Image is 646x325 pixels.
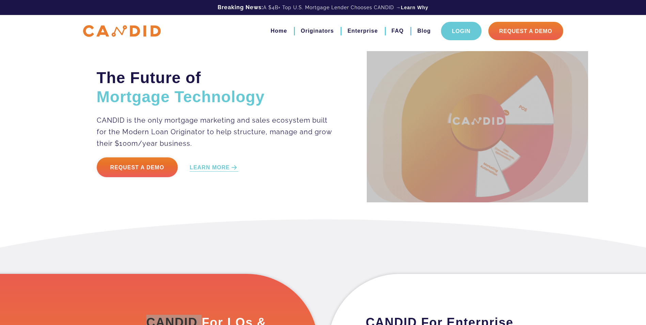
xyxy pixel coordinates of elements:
[190,164,238,172] a: LEARN MORE
[488,22,563,40] a: Request A Demo
[97,157,178,177] a: Request a Demo
[347,25,378,37] a: Enterprise
[97,114,333,149] p: CANDID is the only mortgage marketing and sales ecosystem built for the Modern Loan Originator to...
[301,25,334,37] a: Originators
[97,88,265,106] span: Mortgage Technology
[218,4,263,11] b: Breaking News:
[83,25,161,37] img: CANDID APP
[441,22,482,40] a: Login
[417,25,431,37] a: Blog
[401,4,428,11] a: Learn Why
[271,25,287,37] a: Home
[97,68,333,106] h2: The Future of
[367,51,588,202] img: Candid Hero Image
[392,25,404,37] a: FAQ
